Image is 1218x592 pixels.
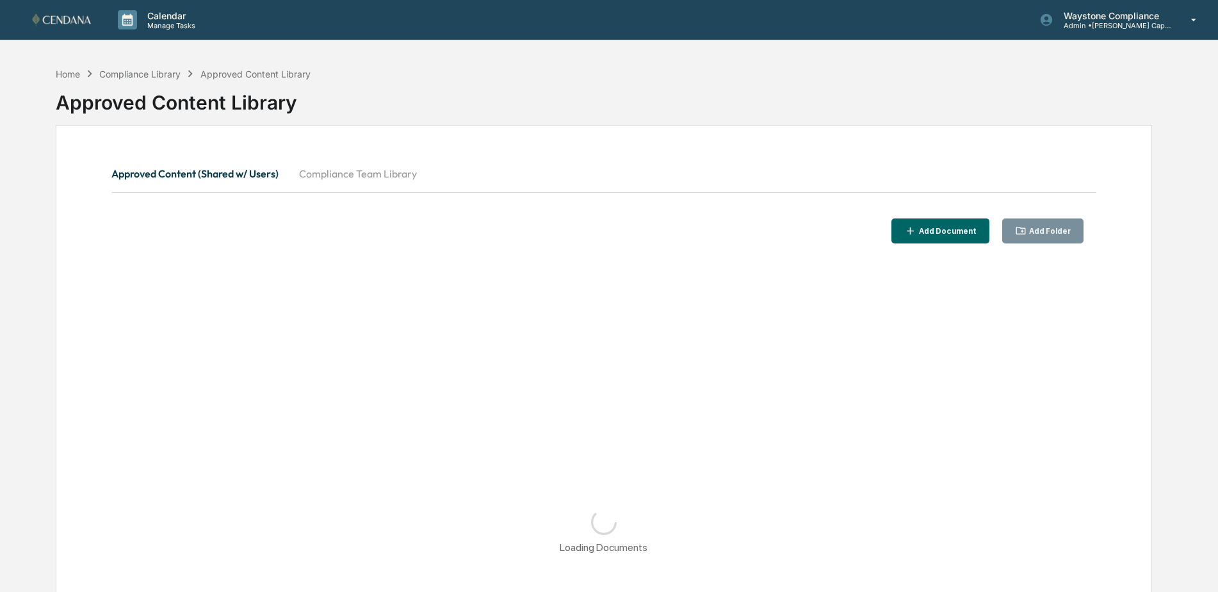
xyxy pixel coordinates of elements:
[200,69,311,79] div: Approved Content Library
[99,69,181,79] div: Compliance Library
[916,227,977,236] div: Add Document
[1053,21,1173,30] p: Admin • [PERSON_NAME] Capital
[137,21,202,30] p: Manage Tasks
[56,81,1152,114] div: Approved Content Library
[56,69,80,79] div: Home
[1002,218,1084,243] button: Add Folder
[111,158,1097,189] div: secondary tabs example
[31,10,92,29] img: logo
[1027,227,1071,236] div: Add Folder
[289,158,427,189] button: Compliance Team Library
[111,158,289,189] button: Approved Content (Shared w/ Users)
[560,541,647,554] div: Loading Documents
[137,10,202,21] p: Calendar
[1053,10,1173,21] p: Waystone Compliance
[891,218,989,243] button: Add Document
